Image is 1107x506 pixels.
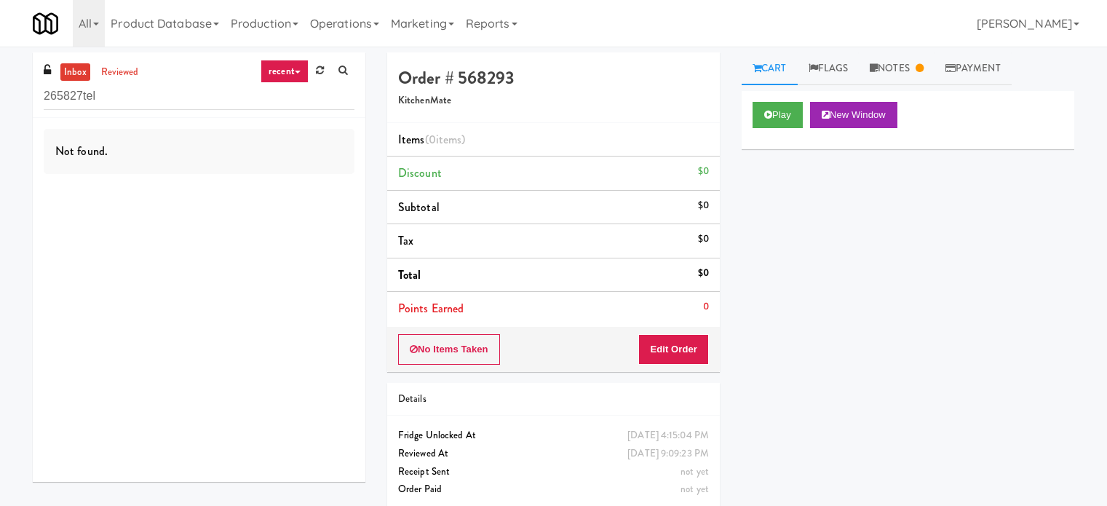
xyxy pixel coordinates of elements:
a: Flags [798,52,860,85]
input: Search vision orders [44,83,354,110]
a: recent [261,60,309,83]
div: [DATE] 4:15:04 PM [627,427,709,445]
a: Notes [859,52,935,85]
span: Items [398,131,465,148]
div: [DATE] 9:09:23 PM [627,445,709,463]
a: reviewed [98,63,143,82]
div: Reviewed At [398,445,709,463]
span: not yet [681,465,709,478]
span: Total [398,266,421,283]
ng-pluralize: items [436,131,462,148]
img: Micromart [33,11,58,36]
button: New Window [810,102,897,128]
span: (0 ) [425,131,466,148]
span: Tax [398,232,413,249]
div: Order Paid [398,481,709,499]
div: $0 [698,264,709,282]
a: inbox [60,63,90,82]
span: Points Earned [398,300,464,317]
div: $0 [698,230,709,248]
span: Discount [398,165,442,181]
span: Subtotal [398,199,440,216]
div: Details [398,390,709,408]
div: 0 [703,298,709,316]
div: $0 [698,197,709,215]
span: Not found. [55,143,108,159]
a: Cart [742,52,798,85]
button: No Items Taken [398,334,500,365]
h5: KitchenMate [398,95,709,106]
div: Fridge Unlocked At [398,427,709,445]
button: Play [753,102,803,128]
div: Receipt Sent [398,463,709,481]
button: Edit Order [638,334,709,365]
div: $0 [698,162,709,181]
span: not yet [681,482,709,496]
a: Payment [935,52,1012,85]
h4: Order # 568293 [398,68,709,87]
